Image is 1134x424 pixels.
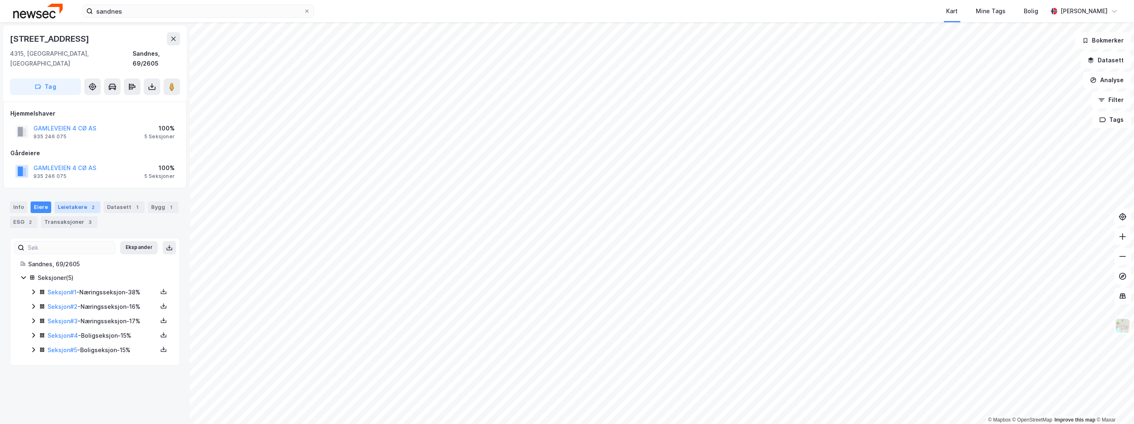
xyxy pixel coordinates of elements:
div: [STREET_ADDRESS] [10,32,91,45]
div: - Boligseksjon - 15% [47,345,157,355]
img: newsec-logo.f6e21ccffca1b3a03d2d.png [13,4,63,18]
div: 935 246 075 [33,133,66,140]
button: Filter [1091,92,1131,108]
div: Kart [946,6,958,16]
div: Gårdeiere [10,148,180,158]
div: Leietakere [55,201,100,213]
a: Improve this map [1054,417,1095,423]
div: - Næringsseksjon - 17% [47,316,157,326]
div: Mine Tags [976,6,1006,16]
iframe: Chat Widget [1093,384,1134,424]
div: Bygg [148,201,178,213]
div: 4315, [GEOGRAPHIC_DATA], [GEOGRAPHIC_DATA] [10,49,133,69]
div: Kontrollprogram for chat [1093,384,1134,424]
button: Ekspander [120,241,158,254]
div: [PERSON_NAME] [1060,6,1108,16]
div: ESG [10,216,38,228]
div: 100% [144,123,175,133]
button: Tag [10,78,81,95]
div: 5 Seksjoner [144,133,175,140]
div: Info [10,201,27,213]
div: - Næringsseksjon - 38% [47,287,157,297]
input: Søk [24,242,115,254]
img: Z [1115,318,1130,334]
a: Seksjon#2 [47,303,78,310]
div: 5 Seksjoner [144,173,175,180]
a: Seksjon#1 [47,289,76,296]
div: 1 [133,203,141,211]
button: Datasett [1080,52,1131,69]
div: Hjemmelshaver [10,109,180,118]
a: OpenStreetMap [1012,417,1052,423]
a: Mapbox [988,417,1011,423]
div: Datasett [104,201,145,213]
a: Seksjon#3 [47,317,78,325]
div: 1 [167,203,175,211]
button: Analyse [1083,72,1131,88]
div: 2 [89,203,97,211]
div: Transaksjoner [41,216,97,228]
input: Søk på adresse, matrikkel, gårdeiere, leietakere eller personer [93,5,304,17]
div: - Boligseksjon - 15% [47,331,157,341]
div: Bolig [1024,6,1038,16]
button: Tags [1092,111,1131,128]
a: Seksjon#5 [47,346,77,353]
div: Sandnes, 69/2605 [133,49,180,69]
button: Bokmerker [1075,32,1131,49]
div: Eiere [31,201,51,213]
div: - Næringsseksjon - 16% [47,302,157,312]
div: 2 [26,218,34,226]
a: Seksjon#4 [47,332,78,339]
div: Sandnes, 69/2605 [28,259,170,269]
div: 100% [144,163,175,173]
div: Seksjoner ( 5 ) [38,273,170,283]
div: 935 246 075 [33,173,66,180]
div: 3 [86,218,94,226]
